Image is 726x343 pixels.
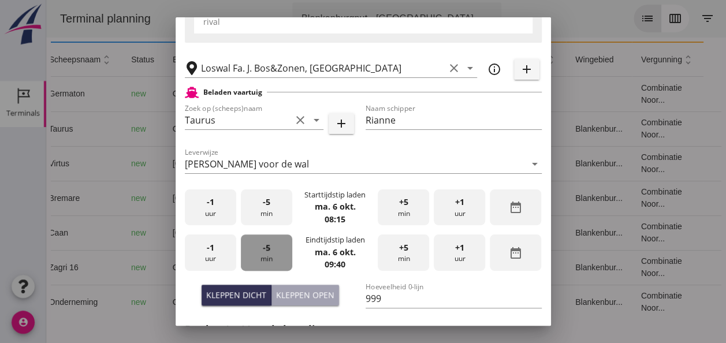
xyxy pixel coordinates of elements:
[432,146,520,181] td: 18
[374,111,432,146] td: Ontzilt oph.zan...
[411,54,423,66] i: unfold_more
[76,111,117,146] td: new
[399,241,408,254] span: +5
[76,42,117,77] th: status
[126,262,224,274] div: Gouda
[253,285,317,319] td: 1231
[586,285,657,319] td: Combinatie Noor...
[253,250,317,285] td: 1298
[434,12,448,25] i: arrow_drop_down
[325,259,345,270] strong: 09:40
[3,262,67,274] div: Zagri 16
[203,87,262,98] h2: Beladen vaartuig
[203,16,523,28] div: rival
[441,55,511,64] span: vak/bunker/silo
[253,111,317,146] td: 999
[276,126,285,133] small: m3
[586,250,657,285] td: Combinatie Noor...
[520,111,586,146] td: Blankenbur...
[366,111,542,129] input: Naam schipper
[314,201,355,212] strong: ma. 6 okt.
[5,10,114,27] div: Terminal planning
[202,285,271,305] button: Kleppen dicht
[253,181,317,215] td: 434
[253,215,317,250] td: 368
[654,12,668,25] i: filter_list
[520,285,586,319] td: Blankenbur...
[432,285,520,319] td: 18
[255,12,427,25] div: Blankenburgput - [GEOGRAPHIC_DATA]
[498,54,511,66] i: unfold_more
[126,123,224,135] div: Gouda
[281,264,290,271] small: m3
[281,299,290,306] small: m3
[432,215,520,250] td: 18
[207,196,214,208] span: -1
[76,250,117,285] td: new
[528,157,542,171] i: arrow_drop_down
[595,55,648,64] span: vergunning
[366,289,542,308] input: Hoeveelheid 0-lijn
[201,59,445,77] input: Losplaats
[263,241,270,254] span: -5
[215,229,223,237] i: directions_boat
[241,234,292,271] div: min
[155,90,163,98] i: directions_boat
[317,42,374,77] th: cumulatief
[509,200,523,214] i: date_range
[586,181,657,215] td: Combinatie Noor...
[374,215,432,250] td: Filling sand
[253,42,317,77] th: hoeveelheid
[636,54,648,66] i: unfold_more
[622,12,636,25] i: calendar_view_week
[241,189,292,226] div: min
[383,55,423,64] span: product
[76,77,117,111] td: new
[520,42,586,77] th: wingebied
[432,181,520,215] td: 18
[126,88,224,100] div: Gouda
[276,161,285,167] small: m3
[185,234,236,271] div: uur
[305,234,364,245] div: Eindtijdstip laden
[117,42,233,77] th: bestemming
[3,227,67,239] div: Caan
[520,215,586,250] td: Blankenbur...
[520,250,586,285] td: Blankenbur...
[399,196,408,208] span: +5
[586,146,657,181] td: Combinatie Noor...
[304,189,366,200] div: Starttijdstip laden
[263,196,270,208] span: -5
[487,62,501,76] i: info_outline
[434,189,485,226] div: uur
[126,296,224,308] div: Gouda
[293,113,307,127] i: clear
[455,196,464,208] span: +1
[3,55,67,64] span: scheepsnaam
[374,250,432,285] td: Ontzilt oph.zan...
[463,61,477,75] i: arrow_drop_down
[126,158,224,170] div: [GEOGRAPHIC_DATA]
[3,192,67,204] div: Bremare
[276,230,285,237] small: m3
[126,227,224,239] div: [GEOGRAPHIC_DATA]
[520,181,586,215] td: Blankenbur...
[76,215,117,250] td: new
[76,146,117,181] td: new
[325,214,345,225] strong: 08:15
[271,285,339,305] button: Kleppen open
[155,263,163,271] i: directions_boat
[455,241,464,254] span: +1
[374,146,432,181] td: Filling sand
[586,111,657,146] td: Combinatie Noor...
[3,88,67,100] div: Germaton
[374,181,432,215] td: Filling sand
[334,117,348,131] i: add
[76,285,117,319] td: new
[509,246,523,260] i: date_range
[207,241,214,254] span: -1
[215,194,223,202] i: directions_boat
[206,289,266,301] div: Kleppen dicht
[185,189,236,226] div: uur
[314,247,355,258] strong: ma. 6 okt.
